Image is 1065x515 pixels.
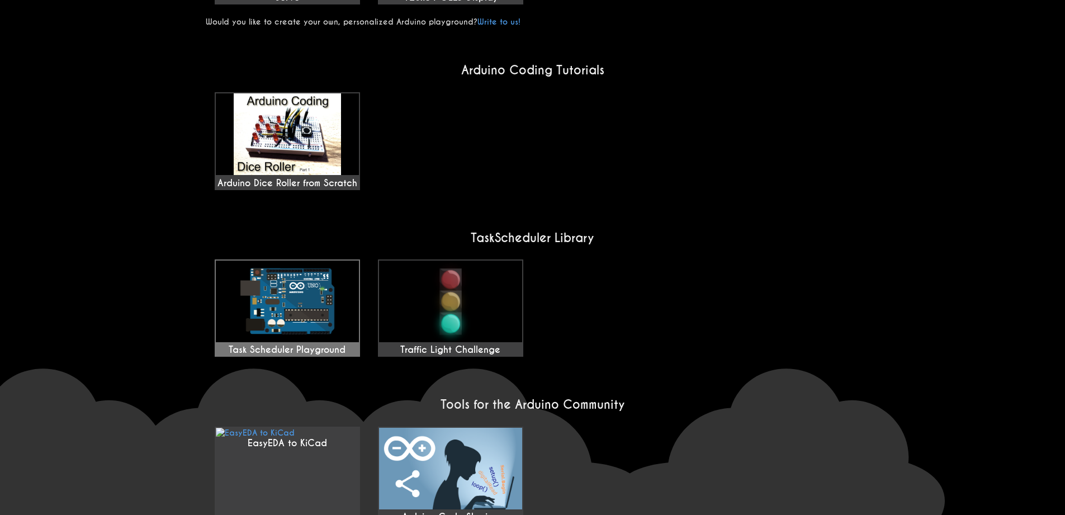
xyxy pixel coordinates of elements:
h2: Arduino Coding Tutorials [206,63,860,78]
div: EasyEDA to KiCad [216,438,359,449]
div: Task Scheduler Playground [216,344,359,356]
img: maxresdefault.jpg [216,93,359,175]
a: Traffic Light Challenge [378,259,523,357]
img: EasyEDA to KiCad [379,428,522,509]
div: Traffic Light Challenge [379,344,522,356]
a: Task Scheduler Playground [215,259,360,357]
h2: TaskScheduler Library [206,230,860,245]
img: Traffic Light Challenge [379,261,522,342]
a: Write to us! [477,17,520,27]
h2: Tools for the Arduino Community [206,397,860,412]
a: Arduino Dice Roller from Scratch [215,92,360,190]
div: Arduino Dice Roller from Scratch [216,93,359,189]
img: EasyEDA to KiCad [216,428,295,438]
p: Would you like to create your own, personalized Arduino playground? [206,17,860,27]
img: Task Scheduler Playground [216,261,359,342]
